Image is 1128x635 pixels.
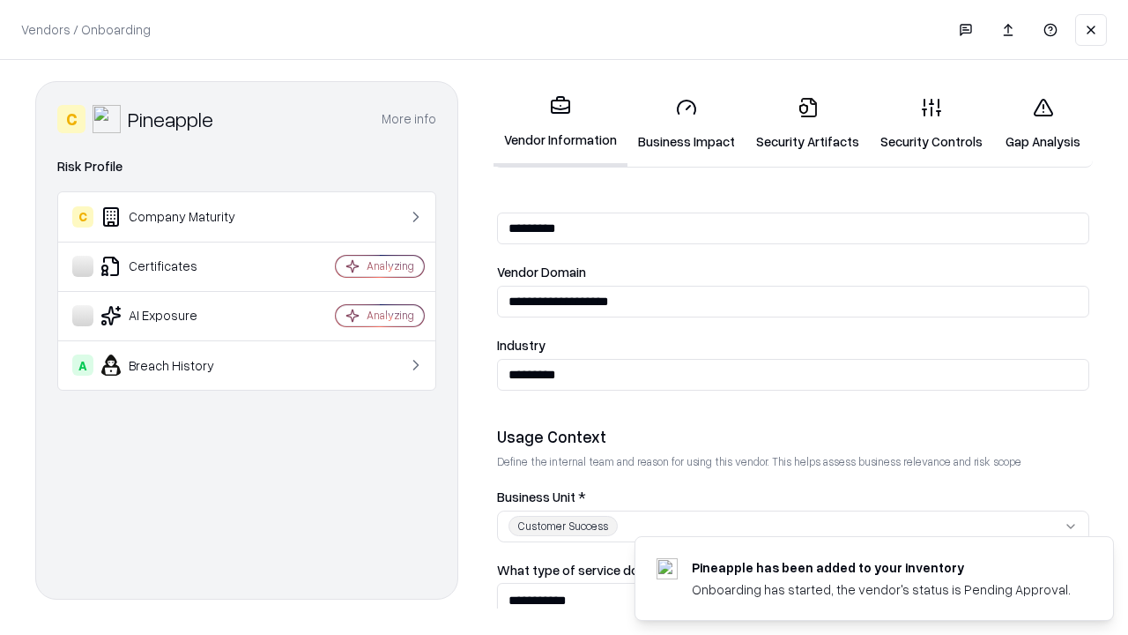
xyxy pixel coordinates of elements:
[627,83,746,165] a: Business Impact
[497,265,1089,279] label: Vendor Domain
[746,83,870,165] a: Security Artifacts
[493,81,627,167] a: Vendor Information
[57,105,85,133] div: C
[72,355,283,376] div: Breach History
[497,454,1089,469] p: Define the internal team and reason for using this vendor. This helps assess business relevance a...
[72,256,283,277] div: Certificates
[497,564,1089,577] label: What type of service does the vendor provide? *
[497,339,1089,352] label: Industry
[128,105,213,133] div: Pineapple
[657,558,678,579] img: pineappleenergy.com
[382,103,436,135] button: More info
[870,83,993,165] a: Security Controls
[72,305,283,326] div: AI Exposure
[497,490,1089,504] label: Business Unit *
[72,206,283,228] div: Company Maturity
[497,426,1089,447] div: Usage Context
[367,258,414,273] div: Analyzing
[993,83,1093,165] a: Gap Analysis
[93,105,121,133] img: Pineapple
[692,580,1071,599] div: Onboarding has started, the vendor's status is Pending Approval.
[21,20,151,39] p: Vendors / Onboarding
[72,355,93,376] div: A
[508,516,618,536] div: Customer Success
[57,156,436,177] div: Risk Profile
[497,511,1089,542] button: Customer Success
[72,206,93,228] div: C
[367,308,414,323] div: Analyzing
[692,558,1071,577] div: Pineapple has been added to your inventory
